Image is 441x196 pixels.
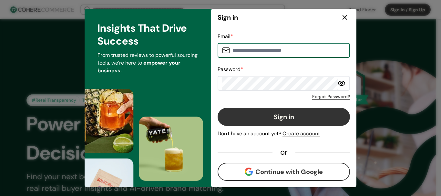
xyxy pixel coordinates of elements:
label: Password [218,66,243,73]
a: Forgot Password? [312,93,350,100]
div: or [272,149,295,155]
div: Create account [282,130,320,138]
label: Email [218,33,233,40]
button: Sign in [218,108,350,126]
div: Don't have an account yet? [218,130,350,138]
button: Continue with Google [218,163,350,181]
h2: Sign in [218,13,238,22]
h3: Insights That Drive Success [97,22,198,47]
p: From trusted reviews to powerful sourcing tools, we’re here to [97,51,198,75]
